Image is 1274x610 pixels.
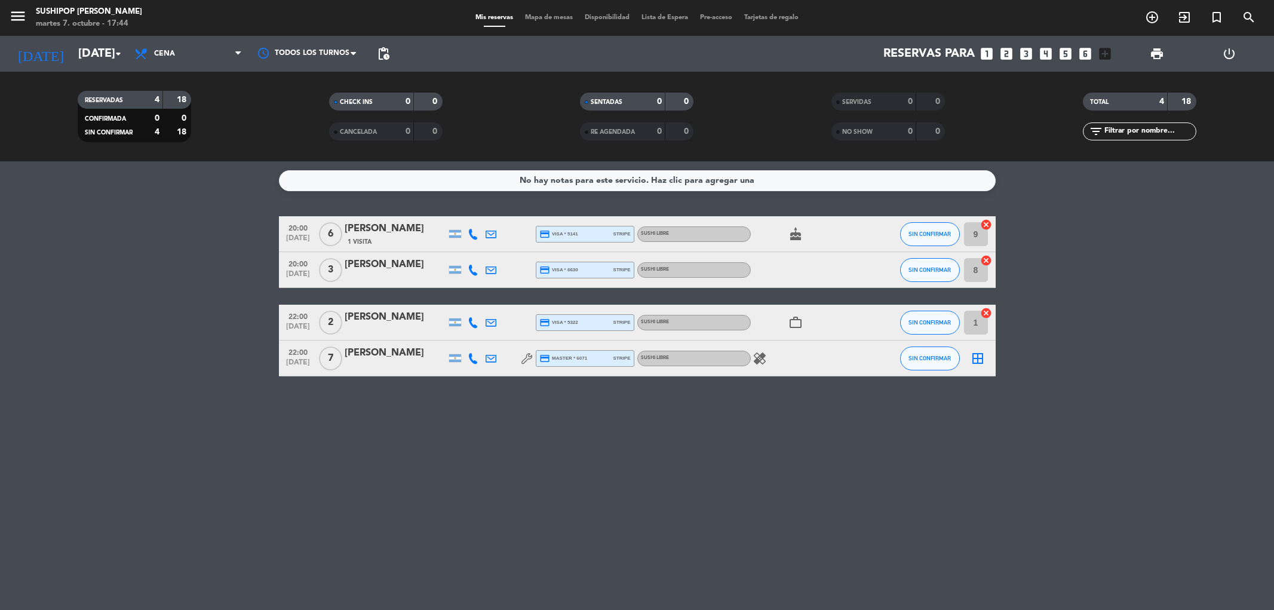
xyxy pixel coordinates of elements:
i: looks_6 [1077,46,1093,62]
i: border_all [971,351,985,366]
strong: 0 [182,114,189,122]
div: [PERSON_NAME] [345,345,446,361]
i: credit_card [539,353,550,364]
strong: 18 [1181,97,1193,106]
span: Tarjetas de regalo [738,14,805,21]
span: NO SHOW [842,129,873,135]
span: SIN CONFIRMAR [85,130,133,136]
div: martes 7. octubre - 17:44 [36,18,142,30]
strong: 0 [406,97,410,106]
span: [DATE] [283,358,313,372]
span: master * 6071 [539,353,588,364]
strong: 0 [684,127,691,136]
div: [PERSON_NAME] [345,257,446,272]
i: [DATE] [9,41,72,67]
span: SUSHI LIBRE [641,231,669,236]
i: arrow_drop_down [111,47,125,61]
span: CONFIRMADA [85,116,126,122]
span: 22:00 [283,309,313,323]
strong: 0 [684,97,691,106]
span: SIN CONFIRMAR [908,266,951,273]
strong: 0 [935,97,943,106]
div: Sushipop [PERSON_NAME] [36,6,142,18]
strong: 4 [155,128,159,136]
span: visa * 5141 [539,229,578,240]
i: healing [753,351,767,366]
span: 2 [319,311,342,335]
span: [DATE] [283,270,313,284]
span: Reservas para [883,47,975,61]
strong: 0 [432,127,440,136]
i: credit_card [539,317,550,328]
span: RESERVADAS [85,97,123,103]
strong: 18 [177,128,189,136]
i: work_outline [788,315,803,330]
i: credit_card [539,229,550,240]
div: [PERSON_NAME] [345,309,446,325]
span: CHECK INS [340,99,373,105]
span: print [1150,47,1164,61]
span: Disponibilidad [579,14,636,21]
strong: 0 [908,127,913,136]
span: SIN CONFIRMAR [908,231,951,237]
i: credit_card [539,265,550,275]
i: add_box [1097,46,1113,62]
span: visa * 6630 [539,265,578,275]
input: Filtrar por nombre... [1103,125,1196,138]
span: Lista de Espera [636,14,694,21]
span: SIN CONFIRMAR [908,319,951,326]
span: Cena [154,50,175,58]
i: cancel [980,255,992,266]
button: SIN CONFIRMAR [900,311,960,335]
span: Pre-acceso [694,14,738,21]
span: SUSHI LIBRE [641,320,669,324]
i: looks_5 [1058,46,1073,62]
span: [DATE] [283,323,313,336]
i: add_circle_outline [1145,10,1159,24]
strong: 4 [1159,97,1164,106]
span: RE AGENDADA [591,129,635,135]
i: cancel [980,219,992,231]
button: SIN CONFIRMAR [900,258,960,282]
span: 6 [319,222,342,246]
i: cake [788,227,803,241]
span: 22:00 [283,345,313,358]
span: SENTADAS [591,99,622,105]
strong: 0 [432,97,440,106]
span: stripe [613,230,631,238]
strong: 0 [406,127,410,136]
span: CANCELADA [340,129,377,135]
strong: 0 [155,114,159,122]
div: LOG OUT [1193,36,1265,72]
i: power_settings_new [1222,47,1236,61]
i: search [1242,10,1256,24]
i: turned_in_not [1209,10,1224,24]
span: 3 [319,258,342,282]
i: cancel [980,307,992,319]
strong: 0 [908,97,913,106]
i: looks_3 [1018,46,1034,62]
span: [DATE] [283,234,313,248]
strong: 4 [155,96,159,104]
span: SERVIDAS [842,99,871,105]
span: SUSHI LIBRE [641,267,669,272]
span: pending_actions [376,47,391,61]
span: SIN CONFIRMAR [908,355,951,361]
strong: 0 [657,127,662,136]
span: 20:00 [283,256,313,270]
span: 7 [319,347,342,370]
i: looks_4 [1038,46,1054,62]
div: [PERSON_NAME] [345,221,446,237]
span: Mis reservas [469,14,519,21]
span: 20:00 [283,220,313,234]
i: menu [9,7,27,25]
i: looks_two [999,46,1014,62]
strong: 0 [935,127,943,136]
span: stripe [613,318,631,326]
i: exit_to_app [1177,10,1192,24]
button: SIN CONFIRMAR [900,222,960,246]
span: stripe [613,354,631,362]
span: stripe [613,266,631,274]
span: Mapa de mesas [519,14,579,21]
strong: 0 [657,97,662,106]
